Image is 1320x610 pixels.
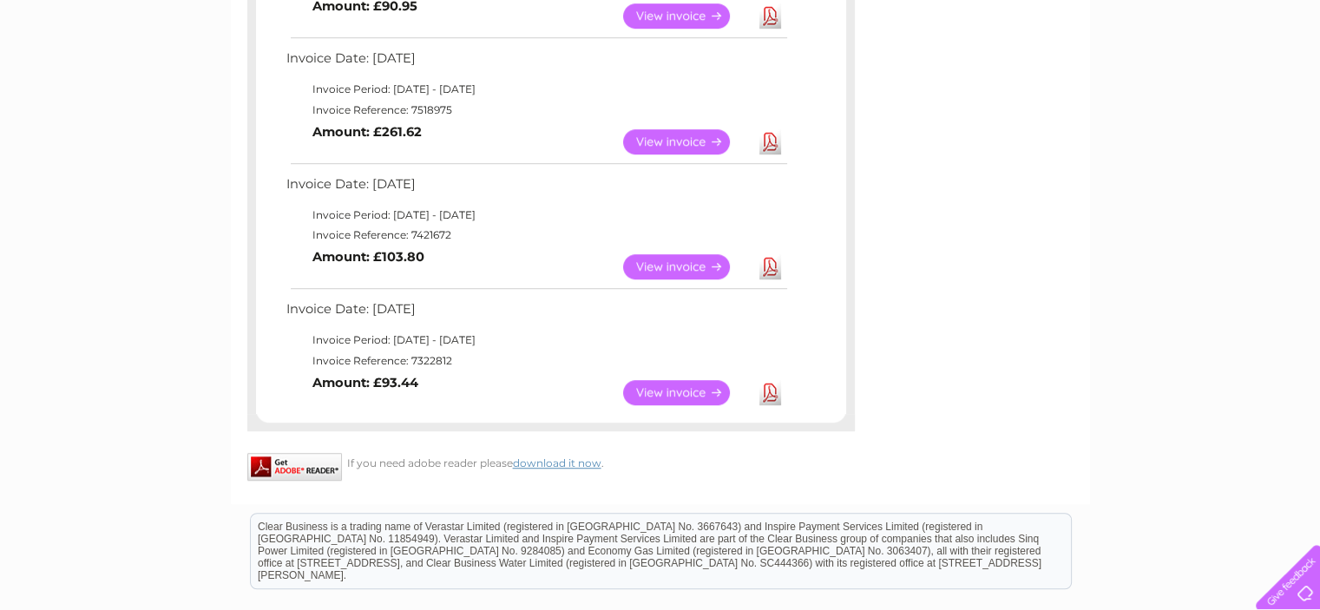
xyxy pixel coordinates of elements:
a: Energy [1058,74,1096,87]
td: Invoice Reference: 7322812 [282,351,790,371]
a: Water [1015,74,1047,87]
td: Invoice Reference: 7421672 [282,225,790,246]
td: Invoice Date: [DATE] [282,298,790,330]
td: Invoice Date: [DATE] [282,47,790,79]
a: Download [759,129,781,154]
b: Amount: £93.44 [312,375,418,390]
a: Download [759,380,781,405]
a: View [623,129,751,154]
a: Contact [1205,74,1247,87]
b: Amount: £103.80 [312,249,424,265]
a: Blog [1169,74,1194,87]
a: 0333 014 3131 [993,9,1113,30]
td: Invoice Date: [DATE] [282,173,790,205]
img: logo.png [46,45,135,98]
td: Invoice Period: [DATE] - [DATE] [282,79,790,100]
a: download it now [513,456,601,469]
a: Telecoms [1107,74,1159,87]
a: Download [759,3,781,29]
td: Invoice Reference: 7518975 [282,100,790,121]
td: Invoice Period: [DATE] - [DATE] [282,205,790,226]
b: Amount: £261.62 [312,124,422,140]
a: View [623,254,751,279]
a: Download [759,254,781,279]
td: Invoice Period: [DATE] - [DATE] [282,330,790,351]
div: If you need adobe reader please . [247,453,855,469]
a: View [623,3,751,29]
a: Log out [1263,74,1304,87]
div: Clear Business is a trading name of Verastar Limited (registered in [GEOGRAPHIC_DATA] No. 3667643... [251,10,1071,84]
a: View [623,380,751,405]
